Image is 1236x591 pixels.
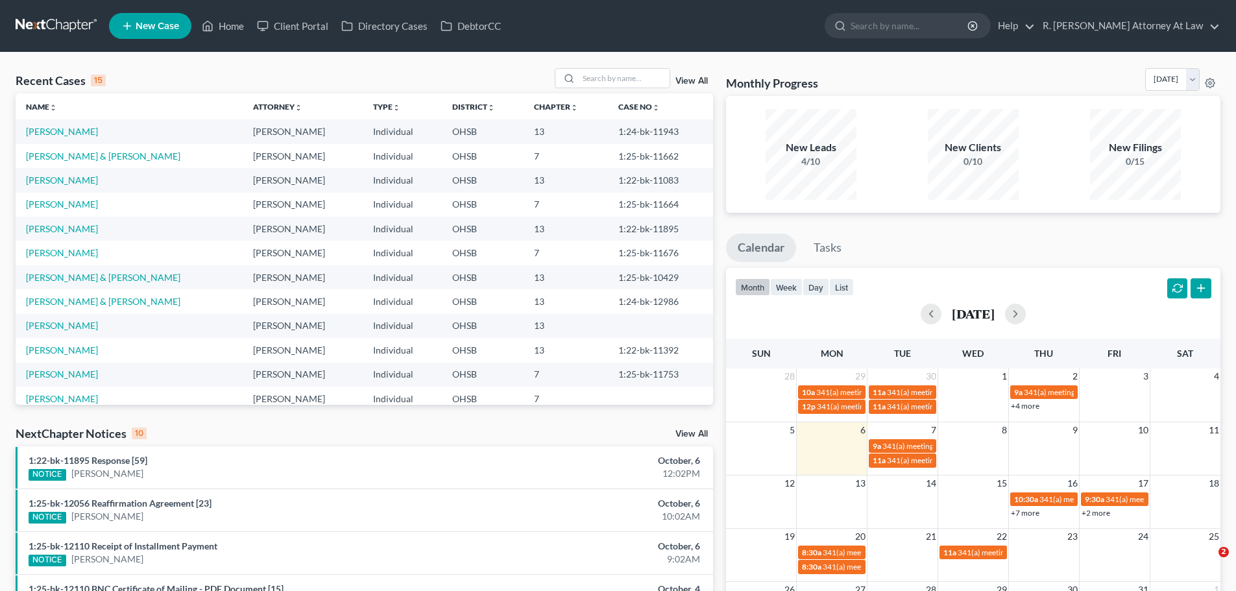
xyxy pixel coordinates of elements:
td: [PERSON_NAME] [243,144,363,168]
td: OHSB [442,168,524,192]
td: Individual [363,387,442,411]
iframe: Intercom live chat [1192,547,1223,578]
a: Nameunfold_more [26,102,57,112]
td: [PERSON_NAME] [243,289,363,313]
div: 10:02AM [485,510,700,523]
td: [PERSON_NAME] [243,314,363,338]
td: [PERSON_NAME] [243,119,363,143]
span: 2 [1071,368,1079,384]
div: NOTICE [29,512,66,524]
span: 341(a) meeting for [PERSON_NAME] & [PERSON_NAME] [887,455,1081,465]
a: View All [675,429,708,439]
td: OHSB [442,119,524,143]
span: 4 [1213,368,1220,384]
span: 9:30a [1085,494,1104,504]
td: OHSB [442,289,524,313]
a: [PERSON_NAME] [71,553,143,566]
td: 1:24-bk-11943 [608,119,713,143]
span: 341(a) meeting for [PERSON_NAME] [817,402,942,411]
td: 7 [524,241,608,265]
span: 9a [1014,387,1023,397]
span: 10 [1137,422,1150,438]
a: Tasks [802,234,853,262]
span: 8 [1000,422,1008,438]
a: View All [675,77,708,86]
div: 12:02PM [485,467,700,480]
span: 14 [925,476,938,491]
span: 5 [788,422,796,438]
span: 6 [859,422,867,438]
td: 13 [524,265,608,289]
td: 13 [524,168,608,192]
div: 9:02AM [485,553,700,566]
td: Individual [363,314,442,338]
td: 1:22-bk-11895 [608,217,713,241]
div: NextChapter Notices [16,426,147,441]
span: 16 [1066,476,1079,491]
td: Individual [363,193,442,217]
span: 13 [854,476,867,491]
div: New Clients [928,140,1019,155]
i: unfold_more [487,104,495,112]
td: 13 [524,314,608,338]
span: 21 [925,529,938,544]
span: 15 [995,476,1008,491]
td: OHSB [442,265,524,289]
a: [PERSON_NAME] [26,247,98,258]
td: 7 [524,387,608,411]
span: New Case [136,21,179,31]
span: 7 [930,422,938,438]
a: R. [PERSON_NAME] Attorney At Law [1036,14,1220,38]
a: 1:25-bk-12110 Receipt of Installment Payment [29,540,217,551]
td: 1:22-bk-11083 [608,168,713,192]
span: 28 [783,368,796,384]
td: 1:25-bk-10429 [608,265,713,289]
a: [PERSON_NAME] [26,393,98,404]
td: Individual [363,241,442,265]
button: week [770,278,803,296]
span: 341(a) meeting for [PERSON_NAME] [1039,494,1165,504]
span: 9a [873,441,881,451]
a: 1:25-bk-12056 Reaffirmation Agreement [23] [29,498,212,509]
h2: [DATE] [952,307,995,320]
div: 0/15 [1090,155,1181,168]
a: [PERSON_NAME] [71,510,143,523]
td: [PERSON_NAME] [243,241,363,265]
span: Tue [894,348,911,359]
td: OHSB [442,144,524,168]
span: 18 [1207,476,1220,491]
a: Help [991,14,1035,38]
td: Individual [363,363,442,387]
a: Home [195,14,250,38]
td: [PERSON_NAME] [243,265,363,289]
td: [PERSON_NAME] [243,363,363,387]
td: Individual [363,168,442,192]
td: [PERSON_NAME] [243,387,363,411]
a: Districtunfold_more [452,102,495,112]
h3: Monthly Progress [726,75,818,91]
a: [PERSON_NAME] & [PERSON_NAME] [26,272,180,283]
span: 341(a) meeting for [PERSON_NAME] [887,402,1012,411]
td: 13 [524,338,608,362]
a: [PERSON_NAME] [71,467,143,480]
span: 341(a) meeting for [PERSON_NAME] [1106,494,1231,504]
i: unfold_more [652,104,660,112]
span: Sun [752,348,771,359]
span: 341(a) meeting for [PERSON_NAME] [958,548,1083,557]
button: month [735,278,770,296]
button: day [803,278,829,296]
span: 3 [1142,368,1150,384]
td: 13 [524,217,608,241]
span: 2 [1218,547,1229,557]
a: [PERSON_NAME] [26,223,98,234]
a: Typeunfold_more [373,102,400,112]
span: Wed [962,348,984,359]
td: OHSB [442,338,524,362]
span: 1 [1000,368,1008,384]
a: +4 more [1011,401,1039,411]
span: 341(a) meeting for [PERSON_NAME] & [PERSON_NAME] [816,387,1010,397]
span: 30 [925,368,938,384]
td: 1:25-bk-11664 [608,193,713,217]
a: 1:22-bk-11895 Response [59] [29,455,147,466]
i: unfold_more [49,104,57,112]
